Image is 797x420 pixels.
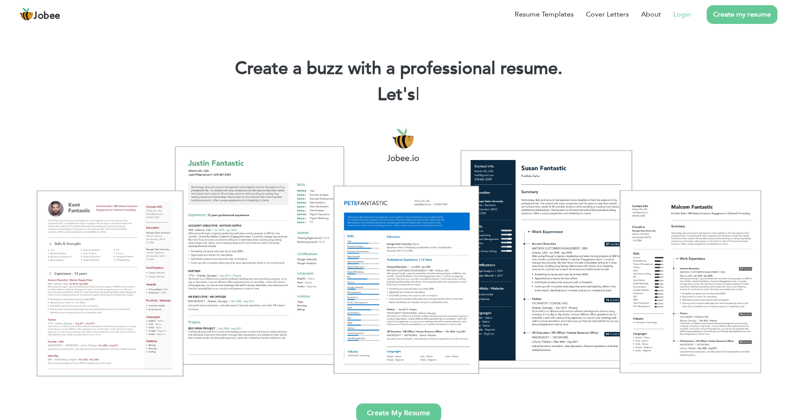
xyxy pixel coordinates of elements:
a: Create my resume [707,5,777,24]
a: Jobee [20,7,60,21]
img: jobee.io [20,7,33,21]
a: About [641,9,661,20]
a: Login [673,9,691,20]
a: Resume Templates [515,9,574,20]
span: Jobee [33,11,60,21]
h1: Create a buzz with a professional resume. [13,57,784,80]
a: Cover Letters [586,9,629,20]
span: | [416,83,420,107]
h2: Let's [13,83,784,106]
